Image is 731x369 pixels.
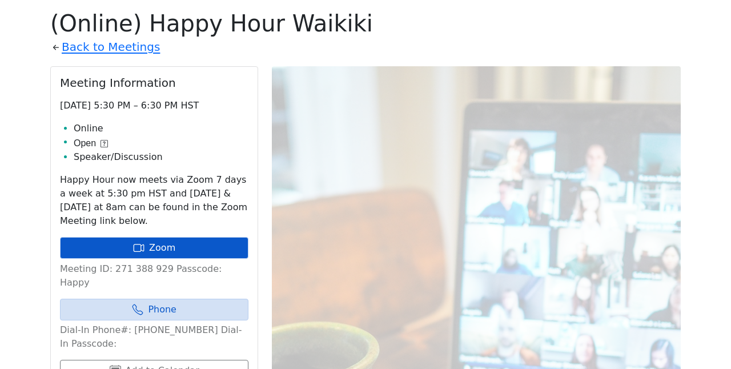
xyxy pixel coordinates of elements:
[60,76,248,90] h2: Meeting Information
[50,10,681,37] h1: (Online) Happy Hour Waikiki
[60,173,248,228] p: Happy Hour now meets via Zoom 7 days a week at 5:30 pm HST and [DATE] & [DATE] at 8am can be foun...
[74,137,108,150] button: Open
[60,99,248,113] p: [DATE] 5:30 PM – 6:30 PM HST
[74,122,248,135] li: Online
[60,237,248,259] a: Zoom
[60,299,248,320] a: Phone
[62,37,160,57] a: Back to Meetings
[74,137,96,150] span: Open
[60,323,248,351] p: Dial-In Phone#: [PHONE_NUMBER] Dial-In Passcode:
[60,262,248,290] p: Meeting ID: 271 388 929 Passcode: Happy
[74,150,248,164] li: Speaker/Discussion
